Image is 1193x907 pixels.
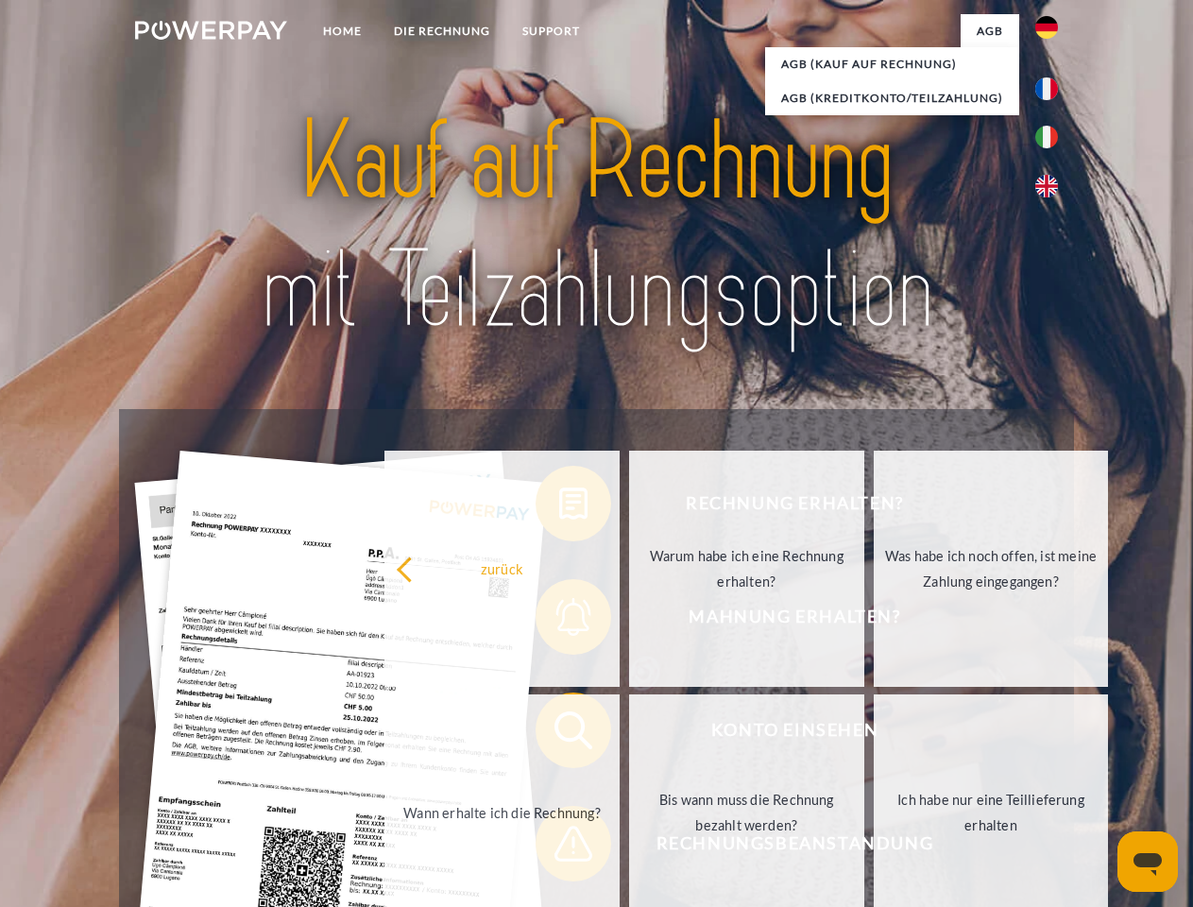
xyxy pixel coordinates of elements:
[1035,126,1058,148] img: it
[765,47,1019,81] a: AGB (Kauf auf Rechnung)
[307,14,378,48] a: Home
[640,543,853,594] div: Warum habe ich eine Rechnung erhalten?
[885,543,1098,594] div: Was habe ich noch offen, ist meine Zahlung eingegangen?
[180,91,1013,362] img: title-powerpay_de.svg
[765,81,1019,115] a: AGB (Kreditkonto/Teilzahlung)
[396,799,608,825] div: Wann erhalte ich die Rechnung?
[640,787,853,838] div: Bis wann muss die Rechnung bezahlt werden?
[396,556,608,581] div: zurück
[1035,77,1058,100] img: fr
[506,14,596,48] a: SUPPORT
[885,787,1098,838] div: Ich habe nur eine Teillieferung erhalten
[874,451,1109,687] a: Was habe ich noch offen, ist meine Zahlung eingegangen?
[961,14,1019,48] a: agb
[1035,16,1058,39] img: de
[1035,175,1058,197] img: en
[135,21,287,40] img: logo-powerpay-white.svg
[378,14,506,48] a: DIE RECHNUNG
[1117,831,1178,892] iframe: Schaltfläche zum Öffnen des Messaging-Fensters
